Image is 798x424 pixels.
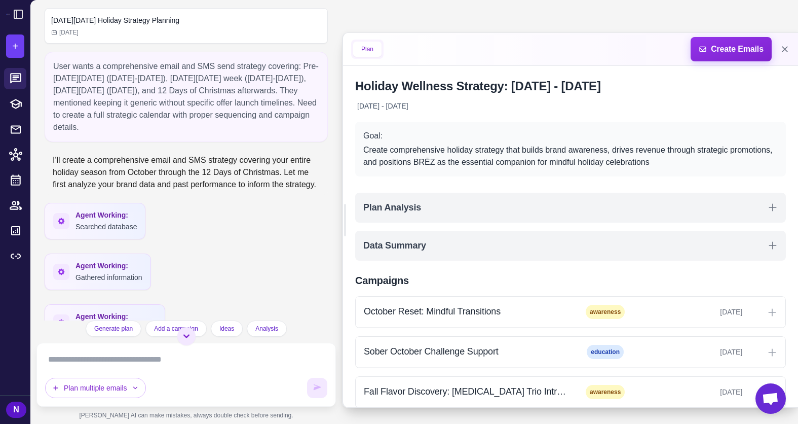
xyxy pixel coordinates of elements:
[364,385,568,399] div: Fall Flavor Discovery: [MEDICAL_DATA] Trio Introduction
[145,321,207,337] button: Add a campaign
[755,383,786,414] div: Open chat
[45,52,328,142] div: User wants a comprehensive email and SMS send strategy covering: Pre-[DATE][DATE] ([DATE]-[DATE])...
[154,324,198,333] span: Add a campaign
[691,37,772,61] button: Create Emails
[75,273,142,281] span: Gathered information
[353,42,382,57] button: Plan
[355,98,410,114] div: [DATE] - [DATE]
[36,407,336,424] div: [PERSON_NAME] AI can make mistakes, always double check before sending.
[75,311,157,322] span: Agent Working:
[45,378,146,398] button: Plan multiple emails
[12,39,18,54] span: +
[51,15,321,26] h2: [DATE][DATE] Holiday Strategy Planning
[75,209,137,221] span: Agent Working:
[94,324,133,333] span: Generate plan
[364,305,568,319] div: October Reset: Mindful Transitions
[363,239,426,253] h2: Data Summary
[355,78,786,94] h1: Holiday Wellness Strategy: [DATE] - [DATE]
[6,402,26,418] div: N
[363,130,778,142] div: Goal:
[587,345,624,359] span: education
[255,324,278,333] span: Analysis
[642,306,742,317] div: [DATE]
[75,260,142,271] span: Agent Working:
[687,37,776,61] span: Create Emails
[51,28,79,37] span: [DATE]
[247,321,287,337] button: Analysis
[211,321,243,337] button: Ideas
[75,223,137,231] span: Searched database
[6,34,24,58] button: +
[586,385,625,399] span: awareness
[642,386,742,398] div: [DATE]
[586,305,625,319] span: awareness
[642,346,742,358] div: [DATE]
[86,321,141,337] button: Generate plan
[363,144,778,168] div: Create comprehensive holiday strategy that builds brand awareness, drives revenue through strateg...
[219,324,234,333] span: Ideas
[45,150,328,195] div: I'll create a comprehensive email and SMS strategy covering your entire holiday season from Octob...
[355,273,786,288] h2: Campaigns
[363,201,421,215] h2: Plan Analysis
[364,345,568,359] div: Sober October Challenge Support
